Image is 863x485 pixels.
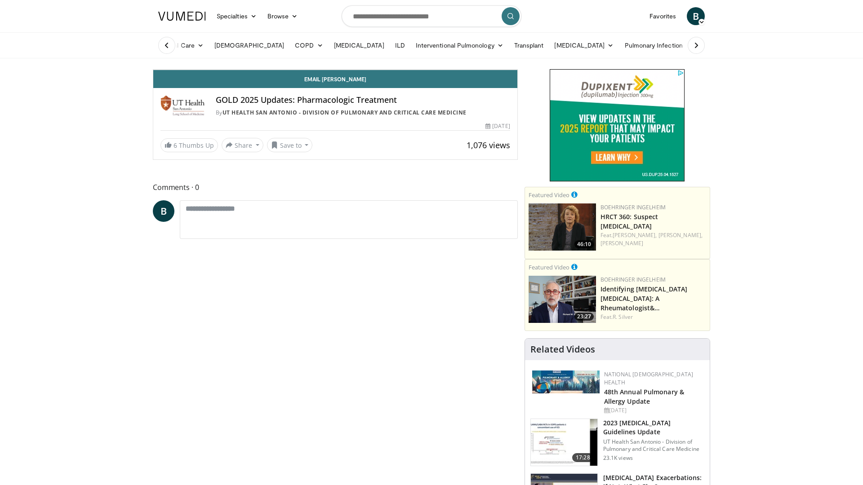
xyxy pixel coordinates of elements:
[529,276,596,323] a: 23:27
[222,138,263,152] button: Share
[467,140,510,150] span: 1,076 views
[211,7,262,25] a: Specialties
[603,454,633,462] p: 23.1K views
[485,122,510,130] div: [DATE]
[619,36,697,54] a: Pulmonary Infection
[601,313,706,321] div: Feat.
[644,7,681,25] a: Favorites
[574,240,594,248] span: 46:10
[601,231,706,247] div: Feat.
[216,95,510,105] h4: GOLD 2025 Updates: Pharmacologic Treatment
[613,231,657,239] a: [PERSON_NAME],
[262,7,303,25] a: Browse
[216,109,510,117] div: By
[158,12,206,21] img: VuMedi Logo
[532,370,600,393] img: b90f5d12-84c1-472e-b843-5cad6c7ef911.jpg.150x105_q85_autocrop_double_scale_upscale_version-0.2.jpg
[530,344,595,355] h4: Related Videos
[529,263,569,271] small: Featured Video
[529,276,596,323] img: dcc7dc38-d620-4042-88f3-56bf6082e623.png.150x105_q85_crop-smart_upscale.png
[289,36,328,54] a: COPD
[390,36,410,54] a: ILD
[209,36,289,54] a: [DEMOGRAPHIC_DATA]
[267,138,313,152] button: Save to
[529,203,596,251] a: 46:10
[601,276,666,283] a: Boehringer Ingelheim
[222,109,467,116] a: UT Health San Antonio - Division of Pulmonary and Critical Care Medicine
[572,453,594,462] span: 17:28
[549,36,619,54] a: [MEDICAL_DATA]
[613,313,633,321] a: R. Silver
[153,200,174,222] a: B
[509,36,549,54] a: Transplant
[410,36,509,54] a: Interventional Pulmonology
[601,239,643,247] a: [PERSON_NAME]
[687,7,705,25] a: B
[601,203,666,211] a: Boehringer Ingelheim
[550,69,685,181] iframe: Advertisement
[604,406,703,414] div: [DATE]
[173,141,177,150] span: 6
[603,438,704,453] p: UT Health San Antonio - Division of Pulmonary and Critical Care Medicine
[601,212,658,230] a: HRCT 360: Suspect [MEDICAL_DATA]
[153,181,518,193] span: Comments 0
[604,370,694,386] a: National [DEMOGRAPHIC_DATA] Health
[531,419,597,466] img: 9f1c6381-f4d0-4cde-93c4-540832e5bbaf.150x105_q85_crop-smart_upscale.jpg
[604,388,684,406] a: 48th Annual Pulmonary & Allergy Update
[529,203,596,251] img: 8340d56b-4f12-40ce-8f6a-f3da72802623.png.150x105_q85_crop-smart_upscale.png
[160,138,218,152] a: 6 Thumbs Up
[601,285,688,312] a: Identifying [MEDICAL_DATA] [MEDICAL_DATA]: A Rheumatologist&…
[342,5,521,27] input: Search topics, interventions
[329,36,390,54] a: [MEDICAL_DATA]
[160,95,205,117] img: UT Health San Antonio - Division of Pulmonary and Critical Care Medicine
[574,313,594,321] span: 23:27
[603,419,704,436] h3: 2023 [MEDICAL_DATA] Guidelines Update
[529,191,569,199] small: Featured Video
[530,419,704,466] a: 17:28 2023 [MEDICAL_DATA] Guidelines Update UT Health San Antonio - Division of Pulmonary and Cri...
[153,70,517,88] a: Email [PERSON_NAME]
[658,231,703,239] a: [PERSON_NAME],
